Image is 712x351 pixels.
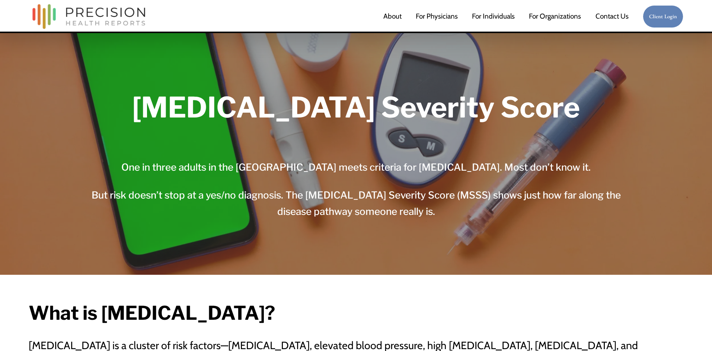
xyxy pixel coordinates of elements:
a: For Individuals [472,9,515,25]
h4: But risk doesn’t stop at a yes/no diagnosis. The [MEDICAL_DATA] Severity Score (MSSS) shows just ... [83,187,629,219]
h4: One in three adults in the [GEOGRAPHIC_DATA] meets criteria for [MEDICAL_DATA]. Most don’t know it. [83,159,629,175]
a: Client Login [643,5,684,28]
span: For Organizations [529,9,581,23]
a: About [383,9,402,25]
strong: What is [MEDICAL_DATA]? [29,302,275,325]
a: folder dropdown [529,9,581,25]
img: Precision Health Reports [29,1,149,32]
a: Contact Us [596,9,629,25]
a: For Physicians [416,9,458,25]
strong: [MEDICAL_DATA] Severity Score [132,90,580,125]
